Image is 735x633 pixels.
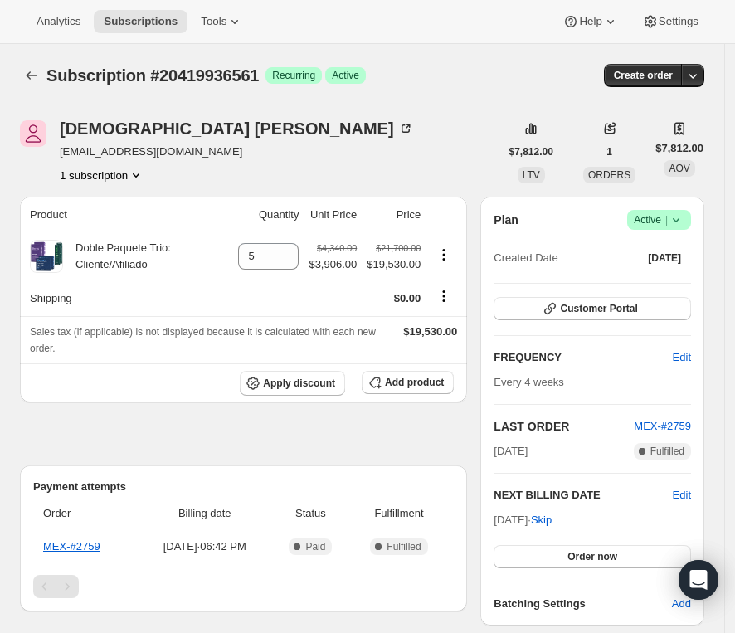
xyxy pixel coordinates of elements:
div: Open Intercom Messenger [679,560,718,600]
div: Doble Paquete Trio: Cliente/Afiliado [63,240,228,273]
h2: FREQUENCY [494,349,672,366]
span: 1 [606,145,612,158]
span: Fulfilled [387,540,421,553]
button: Customer Portal [494,297,691,320]
button: Add product [362,371,454,394]
small: $4,340.00 [317,243,357,253]
h2: NEXT BILLING DATE [494,487,672,504]
th: Quantity [233,197,304,233]
button: Settings [632,10,708,33]
span: Paid [305,540,325,553]
span: Billing date [143,505,268,522]
th: Product [20,197,233,233]
button: Add [662,591,701,617]
button: Help [552,10,628,33]
nav: Pagination [33,575,454,598]
span: $19,530.00 [403,325,457,338]
span: | [665,213,668,226]
span: $0.00 [394,292,421,304]
span: [DATE] · 06:42 PM [143,538,268,555]
span: Active [332,69,359,82]
span: Order now [567,550,617,563]
span: Status [277,505,344,522]
th: Shipping [20,280,233,316]
span: Settings [659,15,698,28]
span: $19,530.00 [367,256,421,273]
span: Add [672,596,691,612]
span: Fulfillment [354,505,445,522]
span: Active [634,212,684,228]
button: $7,812.00 [499,140,563,163]
button: Create order [604,64,683,87]
span: Jesus Perez Garcia [20,120,46,147]
a: MEX-#2759 [43,540,100,553]
span: [DATE] · [494,514,552,526]
span: Subscriptions [104,15,178,28]
span: Customer Portal [560,302,637,315]
span: Subscription #20419936561 [46,66,259,85]
span: AOV [669,163,689,174]
h2: LAST ORDER [494,418,634,435]
span: [EMAIL_ADDRESS][DOMAIN_NAME] [60,144,414,160]
span: Created Date [494,250,557,266]
small: $21,700.00 [376,243,421,253]
span: $7,812.00 [509,145,553,158]
span: [DATE] [494,443,528,460]
button: Order now [494,545,691,568]
div: [DEMOGRAPHIC_DATA] [PERSON_NAME] [60,120,414,137]
button: 1 [596,140,622,163]
span: Tools [201,15,226,28]
button: Edit [663,344,701,371]
button: Product actions [431,246,457,264]
span: Sales tax (if applicable) is not displayed because it is calculated with each new order. [30,326,376,354]
h6: Batching Settings [494,596,672,612]
button: Analytics [27,10,90,33]
img: product img [30,240,63,273]
span: Analytics [37,15,80,28]
span: $7,812.00 [655,140,703,157]
span: Fulfilled [650,445,684,458]
h2: Payment attempts [33,479,454,495]
button: Apply discount [240,371,345,396]
span: $3,906.00 [309,256,357,273]
button: Skip [521,507,562,533]
span: Edit [673,349,691,366]
span: LTV [523,169,540,181]
th: Order [33,495,138,532]
button: Edit [673,487,691,504]
span: Every 4 weeks [494,376,564,388]
button: [DATE] [638,246,691,270]
span: Recurring [272,69,315,82]
th: Unit Price [304,197,362,233]
th: Price [362,197,426,233]
span: Help [579,15,601,28]
span: Skip [531,512,552,528]
span: [DATE] [648,251,681,265]
button: Subscriptions [94,10,187,33]
a: MEX-#2759 [634,420,691,432]
h2: Plan [494,212,518,228]
span: ORDERS [588,169,630,181]
span: Apply discount [263,377,335,390]
button: Tools [191,10,253,33]
button: Subscriptions [20,64,43,87]
button: Shipping actions [431,287,457,305]
button: MEX-#2759 [634,418,691,435]
span: Create order [614,69,673,82]
span: Add product [385,376,444,389]
button: Product actions [60,167,144,183]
